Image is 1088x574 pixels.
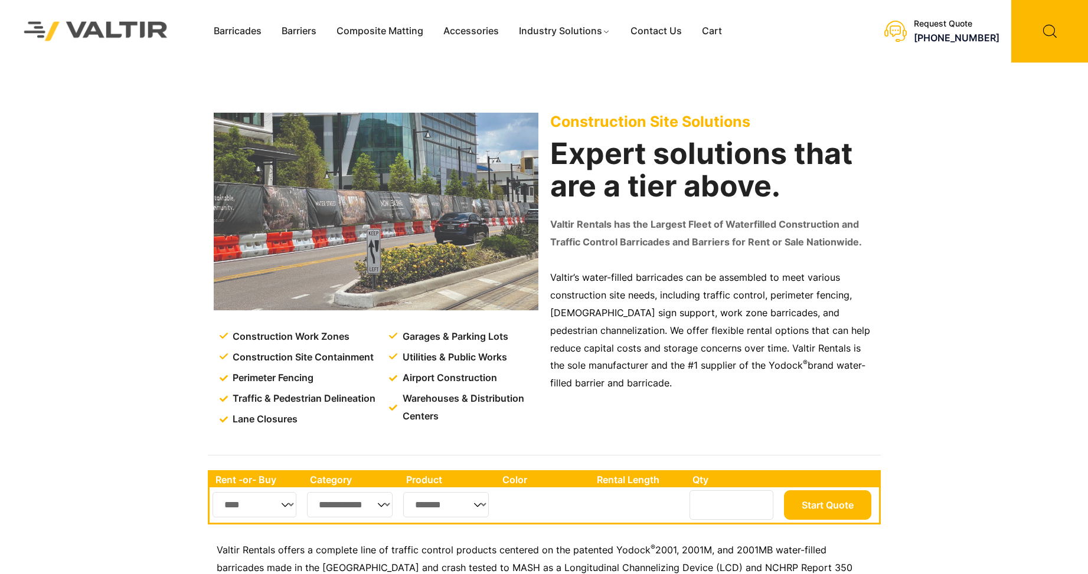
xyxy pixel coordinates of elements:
h2: Expert solutions that are a tier above. [550,137,875,202]
a: Barriers [272,22,326,40]
a: Cart [692,22,732,40]
span: Lane Closures [230,411,298,428]
a: Industry Solutions [509,22,620,40]
span: Garages & Parking Lots [400,328,508,346]
span: Traffic & Pedestrian Delineation [230,390,375,408]
p: Valtir Rentals has the Largest Fleet of Waterfilled Construction and Traffic Control Barricades a... [550,216,875,251]
span: Utilities & Public Works [400,349,507,366]
span: Construction Work Zones [230,328,349,346]
th: Rent -or- Buy [210,472,304,487]
div: Request Quote [914,19,999,29]
span: Warehouses & Distribution Centers [400,390,541,425]
th: Color [496,472,592,487]
img: Valtir Rentals [9,6,183,56]
a: Barricades [204,22,272,40]
p: Construction Site Solutions [550,113,875,130]
p: Valtir’s water-filled barricades can be assembled to meet various construction site needs, includ... [550,269,875,392]
th: Category [304,472,401,487]
th: Qty [687,472,780,487]
button: Start Quote [784,490,871,520]
a: Composite Matting [326,22,433,40]
th: Product [400,472,496,487]
span: Construction Site Containment [230,349,374,366]
sup: ® [803,358,808,367]
a: Contact Us [620,22,692,40]
span: Valtir Rentals offers a complete line of traffic control products centered on the patented Yodock [217,544,651,556]
th: Rental Length [591,472,687,487]
sup: ® [651,543,655,552]
a: Accessories [433,22,509,40]
span: Perimeter Fencing [230,369,313,387]
span: Airport Construction [400,369,497,387]
a: [PHONE_NUMBER] [914,32,999,44]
